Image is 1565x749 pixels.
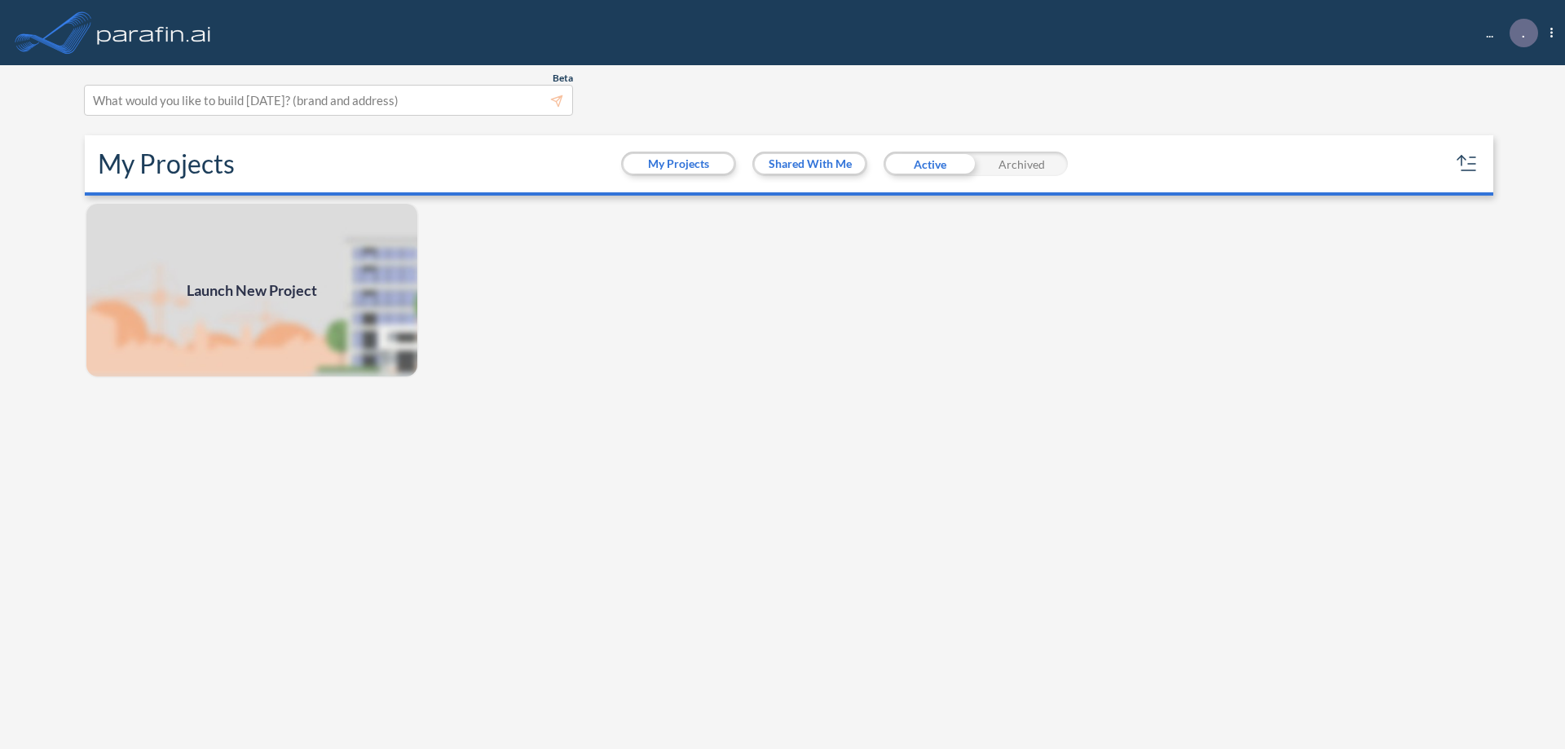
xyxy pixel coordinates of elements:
[976,152,1068,176] div: Archived
[1522,25,1525,40] p: .
[553,72,573,85] span: Beta
[85,202,419,378] a: Launch New Project
[98,148,235,179] h2: My Projects
[1461,19,1553,47] div: ...
[755,154,865,174] button: Shared With Me
[94,16,214,49] img: logo
[1454,151,1480,177] button: sort
[85,202,419,378] img: add
[624,154,734,174] button: My Projects
[187,280,317,302] span: Launch New Project
[884,152,976,176] div: Active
